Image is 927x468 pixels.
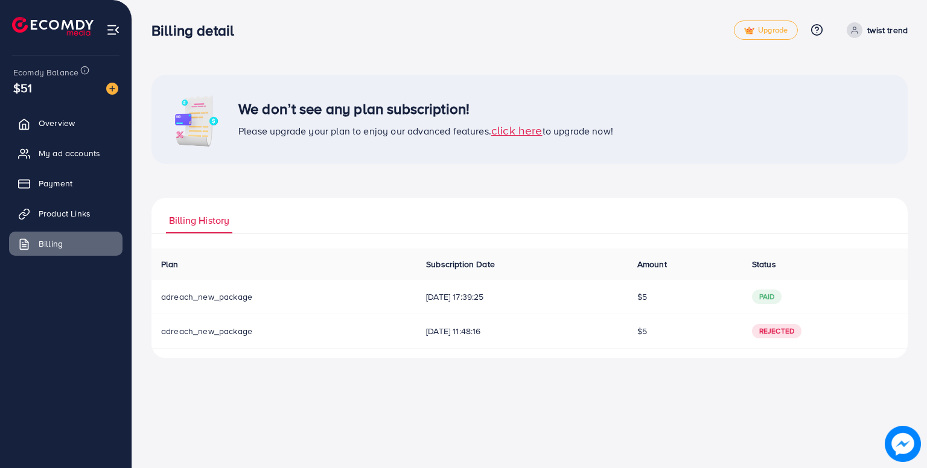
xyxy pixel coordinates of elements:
[238,100,613,118] h3: We don’t see any plan subscription!
[238,124,613,138] span: Please upgrade your plan to enjoy our advanced features. to upgrade now!
[752,289,782,304] span: paid
[491,122,543,138] span: click here
[426,291,618,303] span: [DATE] 17:39:25
[842,22,908,38] a: twist trend
[9,171,123,195] a: Payment
[752,324,801,338] span: Rejected
[752,258,776,270] span: Status
[13,79,32,96] span: $51
[106,83,118,95] img: image
[39,117,75,129] span: Overview
[637,258,667,270] span: Amount
[161,325,252,337] span: adreach_new_package
[867,23,908,37] p: twist trend
[9,232,123,256] a: Billing
[885,426,921,462] img: image
[9,141,123,165] a: My ad accounts
[426,325,618,337] span: [DATE] 11:48:16
[744,27,754,35] img: tick
[734,21,798,40] a: tickUpgrade
[161,291,252,303] span: adreach_new_package
[39,207,91,220] span: Product Links
[161,258,179,270] span: Plan
[744,26,788,35] span: Upgrade
[13,66,78,78] span: Ecomdy Balance
[39,238,63,250] span: Billing
[426,258,495,270] span: Subscription Date
[9,111,123,135] a: Overview
[151,22,244,39] h3: Billing detail
[12,17,94,36] img: logo
[637,291,647,303] span: $5
[39,147,100,159] span: My ad accounts
[166,89,226,150] img: image
[169,213,229,227] span: Billing History
[39,177,72,189] span: Payment
[637,325,647,337] span: $5
[9,201,123,226] a: Product Links
[106,23,120,37] img: menu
